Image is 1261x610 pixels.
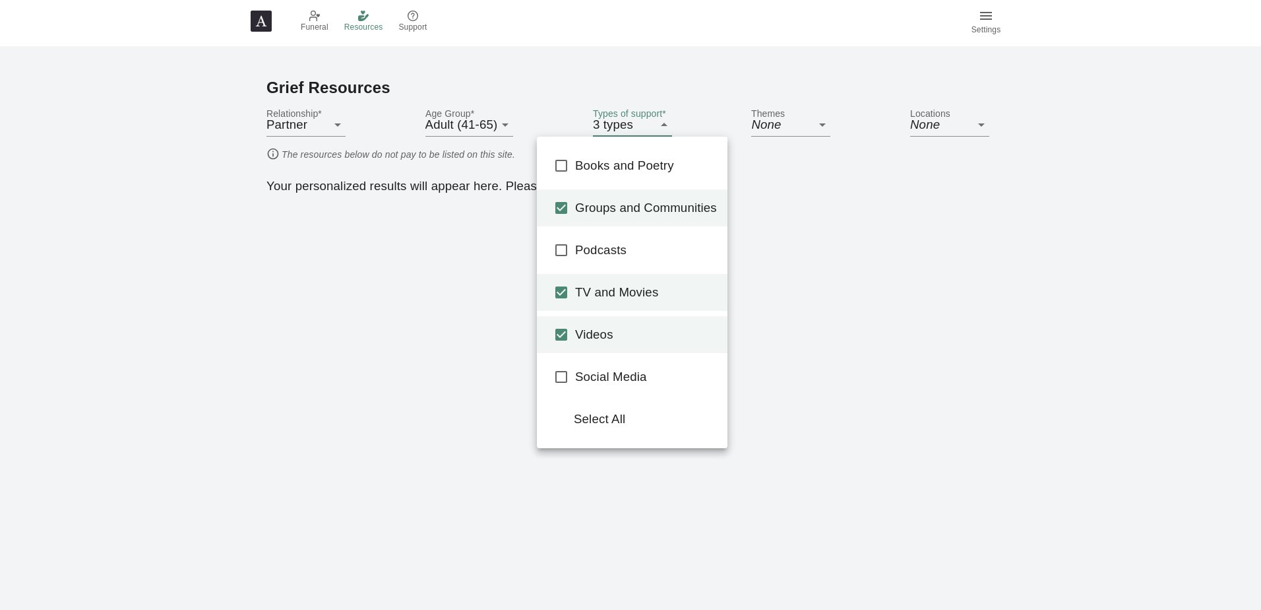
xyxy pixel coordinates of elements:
[575,241,717,259] span: Podcasts
[575,368,717,386] span: Social Media
[575,156,717,175] span: Books and Poetry
[575,325,717,344] span: Videos
[574,410,717,428] span: Select All
[575,199,717,217] span: Groups and Communities
[575,283,717,302] span: TV and Movies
